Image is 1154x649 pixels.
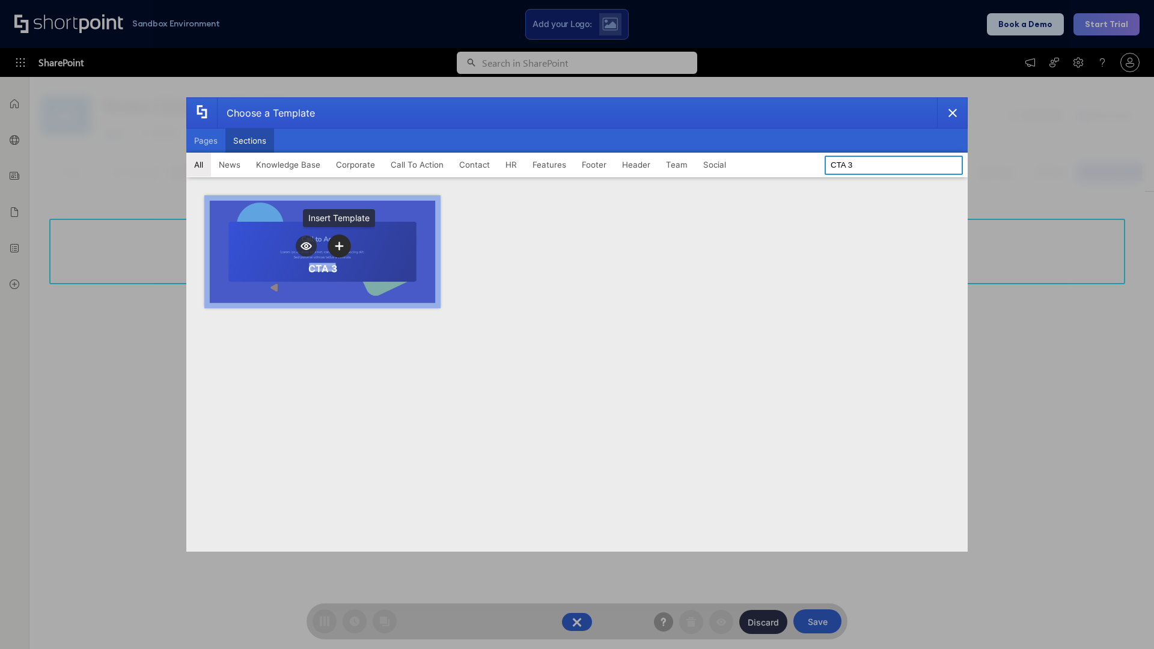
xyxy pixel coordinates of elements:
[248,153,328,177] button: Knowledge Base
[308,263,337,275] div: CTA 3
[225,129,274,153] button: Sections
[498,153,525,177] button: HR
[186,129,225,153] button: Pages
[525,153,574,177] button: Features
[695,153,734,177] button: Social
[574,153,614,177] button: Footer
[825,156,963,175] input: Search
[1094,591,1154,649] iframe: Chat Widget
[328,153,383,177] button: Corporate
[186,97,968,552] div: template selector
[614,153,658,177] button: Header
[451,153,498,177] button: Contact
[383,153,451,177] button: Call To Action
[658,153,695,177] button: Team
[211,153,248,177] button: News
[217,98,315,128] div: Choose a Template
[186,153,211,177] button: All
